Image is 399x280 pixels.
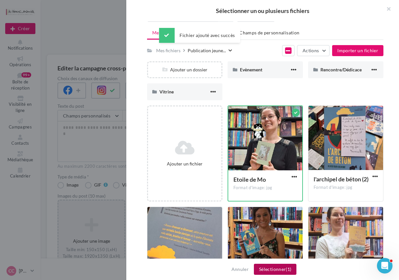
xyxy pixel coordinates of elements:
button: Sélectionner(1) [254,264,296,275]
span: Publication jeune... [188,47,226,54]
button: Actions [297,45,330,56]
span: Rencontre/Dédicace [320,67,362,72]
span: l'archipel de béton (2) [314,176,368,183]
h2: Sélectionner un ou plusieurs fichiers [137,8,389,14]
iframe: Intercom live chat [377,258,393,274]
span: Etoile de Mo [233,176,266,183]
div: Ajouter un fichier [151,161,219,167]
div: Ajouter un dossier [148,67,221,73]
div: Format d'image: jpg [314,185,378,190]
span: Champs de personnalisation [239,30,299,35]
div: Fichier ajouté avec succès [159,28,240,43]
span: Evènement [240,67,262,72]
span: Vitrine [159,89,174,94]
div: Mes fichiers [156,47,181,54]
span: (1) [286,266,291,272]
span: Mes fichiers [152,30,178,35]
button: Annuler [229,265,251,273]
div: Format d'image: jpg [233,185,297,191]
span: Importer un fichier [337,48,378,53]
button: Importer un fichier [332,45,383,56]
span: Actions [303,48,319,53]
